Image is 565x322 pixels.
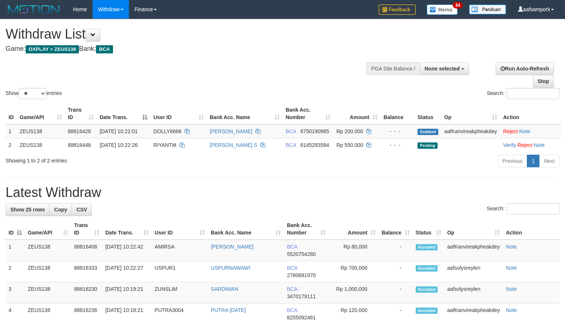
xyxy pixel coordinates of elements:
[336,128,363,134] span: Rp 200.000
[284,218,329,240] th: Bank Acc. Number: activate to sort column ascending
[379,240,413,261] td: -
[527,155,539,167] a: 1
[6,88,62,99] label: Show entries
[6,124,17,138] td: 1
[506,244,517,250] a: Note
[287,293,316,299] span: Copy 3470179111 to clipboard
[211,265,250,271] a: USPURNAWAWI
[380,103,415,124] th: Balance
[6,138,17,152] td: 2
[379,4,416,15] img: Feedback.jpg
[366,62,420,75] div: PGA Site Balance /
[503,218,559,240] th: Action
[487,203,559,214] label: Search:
[503,128,518,134] a: Reject
[416,286,438,293] span: Accepted
[6,103,17,124] th: ID
[416,308,438,314] span: Accepted
[415,103,441,124] th: Status
[500,103,561,124] th: Action
[68,128,91,134] span: 88816428
[287,272,316,278] span: Copy 2780681970 to clipboard
[6,282,25,303] td: 3
[17,103,65,124] th: Game/API: activate to sort column ascending
[329,282,378,303] td: Rp 1,000,000
[152,240,208,261] td: AMIRSA
[441,124,500,138] td: aafKanvireakpheakdey
[498,155,527,167] a: Previous
[25,282,71,303] td: ZEUS138
[17,124,65,138] td: ZEUS138
[453,2,463,9] span: 34
[153,128,182,134] span: DOLLY6666
[287,286,297,292] span: BCA
[25,261,71,282] td: ZEUS138
[152,218,208,240] th: User ID: activate to sort column ascending
[444,218,503,240] th: Op: activate to sort column ascending
[418,142,438,149] span: Pending
[6,240,25,261] td: 1
[71,240,102,261] td: 88816408
[102,282,152,303] td: [DATE] 10:19:21
[6,185,559,200] h1: Latest Withdraw
[441,103,500,124] th: Op: activate to sort column ascending
[487,88,559,99] label: Search:
[96,45,113,53] span: BCA
[500,124,561,138] td: ·
[469,4,506,14] img: panduan.png
[518,142,532,148] a: Reject
[71,218,102,240] th: Trans ID: activate to sort column ascending
[6,45,369,53] h4: Game: Bank:
[496,62,554,75] a: Run Auto-Refresh
[211,244,253,250] a: [PERSON_NAME]
[379,282,413,303] td: -
[287,251,316,257] span: Copy 5520754280 to clipboard
[379,218,413,240] th: Balance: activate to sort column ascending
[17,138,65,152] td: ZEUS138
[425,66,460,72] span: None selected
[507,203,559,214] input: Search:
[534,142,545,148] a: Note
[102,240,152,261] td: [DATE] 10:22:42
[383,141,412,149] div: - - -
[329,261,378,282] td: Rp 700,000
[6,218,25,240] th: ID: activate to sort column descending
[54,207,67,213] span: Copy
[286,128,296,134] span: BCA
[413,218,444,240] th: Status: activate to sort column ascending
[539,155,559,167] a: Next
[506,286,517,292] a: Note
[444,240,503,261] td: aafKanvireakpheakdey
[207,103,283,124] th: Bank Acc. Name: activate to sort column ascending
[100,142,137,148] span: [DATE] 10:22:26
[71,261,102,282] td: 88816333
[333,103,380,124] th: Amount: activate to sort column ascending
[503,142,516,148] a: Verify
[6,261,25,282] td: 2
[68,142,91,148] span: 88816448
[208,218,284,240] th: Bank Acc. Name: activate to sort column ascending
[211,286,238,292] a: SARDIMAN
[283,103,333,124] th: Bank Acc. Number: activate to sort column ascending
[420,62,469,75] button: None selected
[152,282,208,303] td: ZUNSLIM
[102,261,152,282] td: [DATE] 10:22:27
[102,218,152,240] th: Date Trans.: activate to sort column ascending
[506,265,517,271] a: Note
[533,75,554,88] a: Stop
[6,203,50,216] a: Show 25 rows
[72,203,92,216] a: CSV
[71,282,102,303] td: 88816230
[418,129,438,135] span: Grabbed
[416,265,438,272] span: Accepted
[300,142,329,148] span: Copy 8145293584 to clipboard
[287,244,297,250] span: BCA
[153,142,176,148] span: RIYANTM
[329,240,378,261] td: Rp 80,000
[287,315,316,321] span: Copy 8255092461 to clipboard
[25,218,71,240] th: Game/API: activate to sort column ascending
[444,282,503,303] td: aafsolysreylen
[287,307,297,313] span: BCA
[65,103,97,124] th: Trans ID: activate to sort column ascending
[25,240,71,261] td: ZEUS138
